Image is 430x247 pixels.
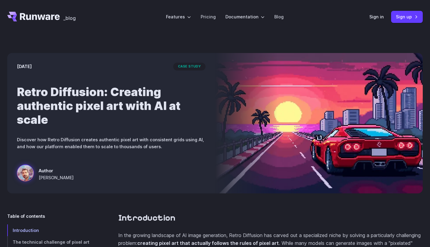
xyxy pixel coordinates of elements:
[215,53,423,193] img: a red sports car on a futuristic highway with a sunset and city skyline in the background, styled...
[225,13,265,20] label: Documentation
[17,136,205,150] p: Discover how Retro Diffusion creates authentic pixel art with consistent grids using AI, and how ...
[369,13,384,20] a: Sign in
[173,63,205,70] span: case study
[63,16,76,20] span: _blog
[17,85,205,127] h1: Retro Diffusion: Creating authentic pixel art with AI at scale
[7,12,60,21] a: Go to /
[391,11,423,23] a: Sign up
[7,213,45,220] span: Table of contents
[63,12,76,21] a: _blog
[17,63,32,70] time: [DATE]
[7,224,99,236] a: Introduction
[13,228,39,233] span: Introduction
[13,239,89,245] span: The technical challenge of pixel art
[274,13,284,20] a: Blog
[39,167,74,174] span: Author
[166,13,191,20] label: Features
[17,164,74,184] a: a red sports car on a futuristic highway with a sunset and city skyline in the background, styled...
[137,240,279,246] strong: creating pixel art that actually follows the rules of pixel art
[39,174,74,181] span: [PERSON_NAME]
[118,213,175,223] a: Introduction
[201,13,216,20] a: Pricing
